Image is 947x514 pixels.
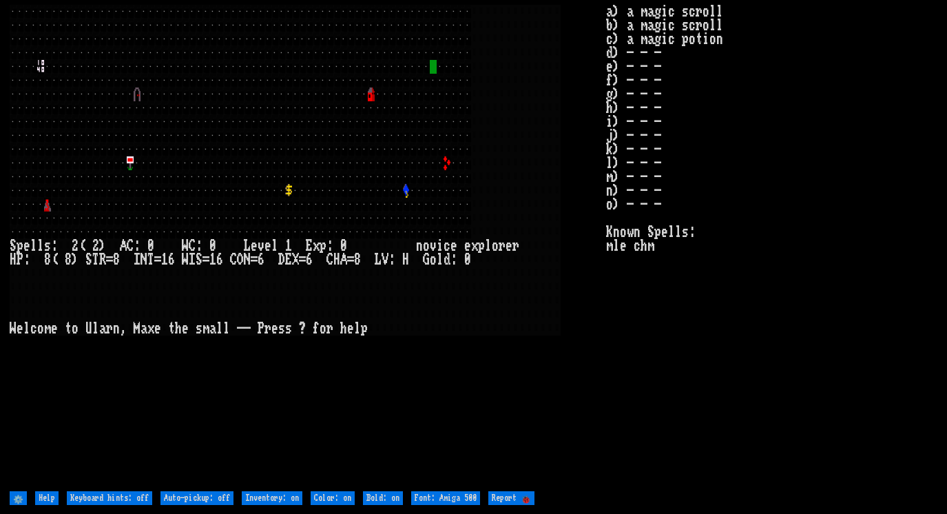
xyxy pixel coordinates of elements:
[161,253,168,267] div: 1
[278,253,285,267] div: D
[154,322,161,336] div: e
[182,239,189,253] div: W
[154,253,161,267] div: =
[430,239,437,253] div: v
[450,239,457,253] div: e
[134,253,141,267] div: I
[320,322,326,336] div: o
[85,253,92,267] div: S
[347,253,354,267] div: =
[72,322,79,336] div: o
[347,322,354,336] div: e
[35,491,59,505] input: Help
[464,253,471,267] div: 0
[354,322,361,336] div: l
[23,253,30,267] div: :
[10,253,17,267] div: H
[141,322,147,336] div: a
[17,239,23,253] div: p
[437,253,444,267] div: l
[10,239,17,253] div: S
[92,239,99,253] div: 2
[242,491,302,505] input: Inventory: on
[23,322,30,336] div: l
[196,322,202,336] div: s
[471,239,478,253] div: x
[506,239,512,253] div: e
[361,322,368,336] div: p
[189,253,196,267] div: I
[237,253,244,267] div: O
[147,322,154,336] div: x
[216,322,223,336] div: l
[430,253,437,267] div: o
[340,253,347,267] div: A
[416,239,423,253] div: n
[51,239,58,253] div: :
[202,253,209,267] div: =
[168,322,175,336] div: t
[182,322,189,336] div: e
[333,253,340,267] div: H
[251,253,258,267] div: =
[354,253,361,267] div: 8
[216,253,223,267] div: 6
[189,239,196,253] div: C
[113,322,120,336] div: n
[326,322,333,336] div: r
[99,322,106,336] div: a
[478,239,485,253] div: p
[17,253,23,267] div: P
[363,491,403,505] input: Bold: on
[464,239,471,253] div: e
[44,322,51,336] div: m
[127,239,134,253] div: C
[44,239,51,253] div: s
[340,322,347,336] div: h
[299,253,306,267] div: =
[65,322,72,336] div: t
[264,322,271,336] div: r
[388,253,395,267] div: :
[244,239,251,253] div: L
[292,253,299,267] div: X
[99,253,106,267] div: R
[402,253,409,267] div: H
[285,322,292,336] div: s
[382,253,388,267] div: V
[423,239,430,253] div: o
[113,253,120,267] div: 8
[488,491,534,505] input: Report 🐞
[160,491,233,505] input: Auto-pickup: off
[450,253,457,267] div: :
[264,239,271,253] div: e
[499,239,506,253] div: r
[258,239,264,253] div: v
[92,253,99,267] div: T
[72,239,79,253] div: 2
[444,253,450,267] div: d
[423,253,430,267] div: G
[196,239,202,253] div: :
[271,239,278,253] div: l
[51,253,58,267] div: (
[120,322,127,336] div: ,
[285,239,292,253] div: 1
[10,491,27,505] input: ⚙️
[209,253,216,267] div: 1
[134,239,141,253] div: :
[30,239,37,253] div: l
[17,322,23,336] div: e
[244,322,251,336] div: -
[271,322,278,336] div: e
[258,253,264,267] div: 6
[306,239,313,253] div: E
[326,239,333,253] div: :
[306,253,313,267] div: 6
[485,239,492,253] div: l
[311,491,355,505] input: Color: on
[244,253,251,267] div: N
[51,322,58,336] div: e
[30,322,37,336] div: c
[285,253,292,267] div: E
